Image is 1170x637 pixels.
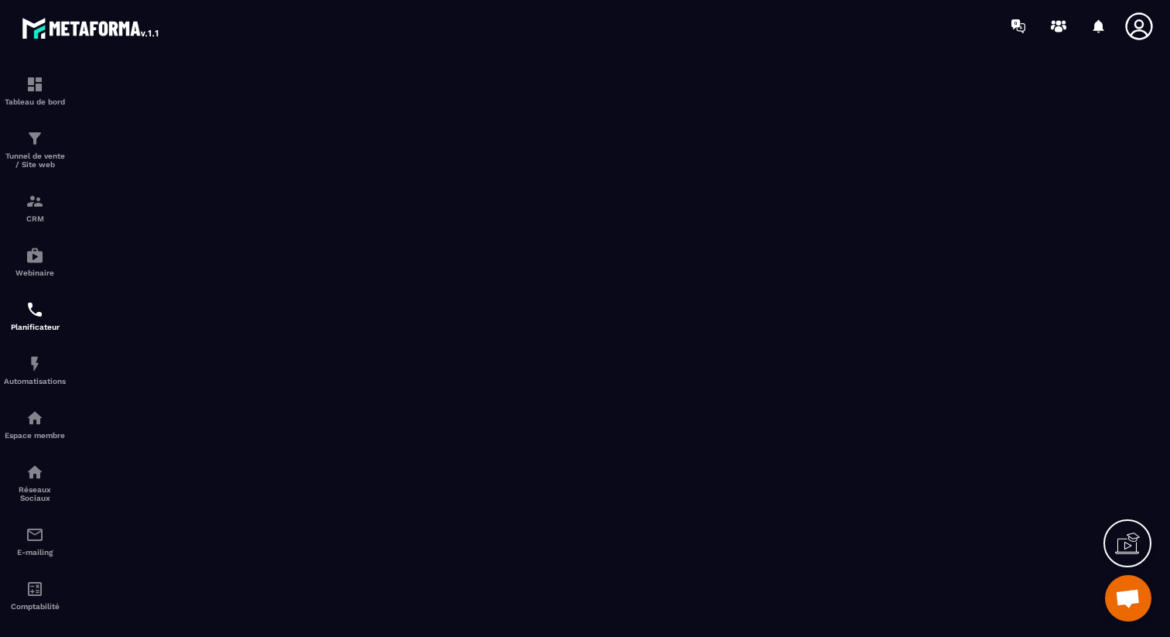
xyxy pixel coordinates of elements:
[4,214,66,223] p: CRM
[4,152,66,169] p: Tunnel de vente / Site web
[4,485,66,502] p: Réseaux Sociaux
[4,514,66,568] a: emailemailE-mailing
[4,397,66,451] a: automationsautomationsEspace membre
[26,354,44,373] img: automations
[4,118,66,180] a: formationformationTunnel de vente / Site web
[26,409,44,427] img: automations
[4,269,66,277] p: Webinaire
[4,548,66,557] p: E-mailing
[4,451,66,514] a: social-networksocial-networkRéseaux Sociaux
[4,98,66,106] p: Tableau de bord
[4,377,66,385] p: Automatisations
[4,602,66,611] p: Comptabilité
[4,343,66,397] a: automationsautomationsAutomatisations
[26,580,44,598] img: accountant
[1105,575,1151,622] a: Ouvrir le chat
[26,192,44,211] img: formation
[22,14,161,42] img: logo
[26,246,44,265] img: automations
[26,75,44,94] img: formation
[4,180,66,235] a: formationformationCRM
[4,63,66,118] a: formationformationTableau de bord
[26,526,44,544] img: email
[4,568,66,622] a: accountantaccountantComptabilité
[26,129,44,148] img: formation
[4,289,66,343] a: schedulerschedulerPlanificateur
[26,463,44,481] img: social-network
[4,323,66,331] p: Planificateur
[4,235,66,289] a: automationsautomationsWebinaire
[26,300,44,319] img: scheduler
[4,431,66,440] p: Espace membre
